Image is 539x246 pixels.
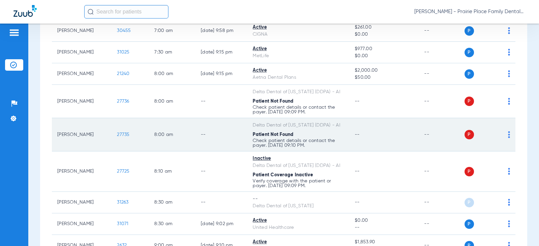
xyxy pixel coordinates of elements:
[508,49,510,56] img: group-dot-blue.svg
[52,20,112,42] td: [PERSON_NAME]
[253,179,344,188] p: Verify coverage with the patient or payer. [DATE] 09:09 PM.
[9,29,20,37] img: hamburger-icon
[355,52,413,60] span: $0.00
[117,71,129,76] span: 21240
[355,132,360,137] span: --
[419,20,464,42] td: --
[253,173,313,177] span: Patient Coverage Inactive
[508,199,510,206] img: group-dot-blue.svg
[355,224,413,231] span: --
[253,217,344,224] div: Active
[195,118,247,151] td: --
[52,118,112,151] td: [PERSON_NAME]
[253,239,344,246] div: Active
[465,48,474,57] span: P
[52,85,112,118] td: [PERSON_NAME]
[253,162,344,169] div: Delta Dental of [US_STATE] (DDPA) - AI
[13,5,37,17] img: Zuub Logo
[84,5,168,19] input: Search for patients
[419,118,464,151] td: --
[149,63,195,85] td: 8:00 AM
[88,9,94,15] img: Search Icon
[355,169,360,174] span: --
[253,99,293,104] span: Patient Not Found
[253,89,344,96] div: Delta Dental of [US_STATE] (DDPA) - AI
[149,118,195,151] td: 8:00 AM
[419,42,464,63] td: --
[52,213,112,235] td: [PERSON_NAME]
[355,239,413,246] span: $1,853.90
[149,20,195,42] td: 7:00 AM
[465,198,474,207] span: P
[52,42,112,63] td: [PERSON_NAME]
[465,130,474,139] span: P
[355,200,360,205] span: --
[253,224,344,231] div: United Healthcare
[195,42,247,63] td: [DATE] 9:15 PM
[195,63,247,85] td: [DATE] 9:15 PM
[465,167,474,176] span: P
[117,132,129,137] span: 27735
[149,192,195,213] td: 8:30 AM
[253,196,344,203] div: --
[253,24,344,31] div: Active
[465,97,474,106] span: P
[419,63,464,85] td: --
[253,122,344,129] div: Delta Dental of [US_STATE] (DDPA) - AI
[117,169,129,174] span: 27725
[465,219,474,229] span: P
[253,155,344,162] div: Inactive
[355,74,413,81] span: $50.00
[355,24,413,31] span: $261.00
[355,45,413,52] span: $977.00
[117,28,131,33] span: 30455
[465,69,474,79] span: P
[253,67,344,74] div: Active
[117,99,129,104] span: 27736
[508,168,510,175] img: group-dot-blue.svg
[149,213,195,235] td: 8:30 AM
[52,192,112,213] td: [PERSON_NAME]
[253,105,344,114] p: Check patient details or contact the payer. [DATE] 09:09 PM.
[195,192,247,213] td: --
[253,45,344,52] div: Active
[508,27,510,34] img: group-dot-blue.svg
[149,151,195,192] td: 8:10 AM
[195,20,247,42] td: [DATE] 9:58 PM
[508,98,510,105] img: group-dot-blue.svg
[52,63,112,85] td: [PERSON_NAME]
[419,192,464,213] td: --
[253,31,344,38] div: CIGNA
[419,85,464,118] td: --
[355,31,413,38] span: $0.00
[465,26,474,36] span: P
[195,151,247,192] td: --
[195,85,247,118] td: --
[149,42,195,63] td: 7:30 AM
[253,203,344,210] div: Delta Dental of [US_STATE]
[117,200,128,205] span: 31263
[253,74,344,81] div: Aetna Dental Plans
[253,138,344,148] p: Check patient details or contact the payer. [DATE] 09:10 PM.
[117,50,129,55] span: 31025
[419,213,464,235] td: --
[253,52,344,60] div: MetLife
[117,221,128,226] span: 31071
[149,85,195,118] td: 8:00 AM
[508,131,510,138] img: group-dot-blue.svg
[508,70,510,77] img: group-dot-blue.svg
[355,67,413,74] span: $2,000.00
[419,151,464,192] td: --
[355,99,360,104] span: --
[253,132,293,137] span: Patient Not Found
[52,151,112,192] td: [PERSON_NAME]
[195,213,247,235] td: [DATE] 9:02 PM
[355,217,413,224] span: $0.00
[508,220,510,227] img: group-dot-blue.svg
[414,8,526,15] span: [PERSON_NAME] - Prairie Place Family Dental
